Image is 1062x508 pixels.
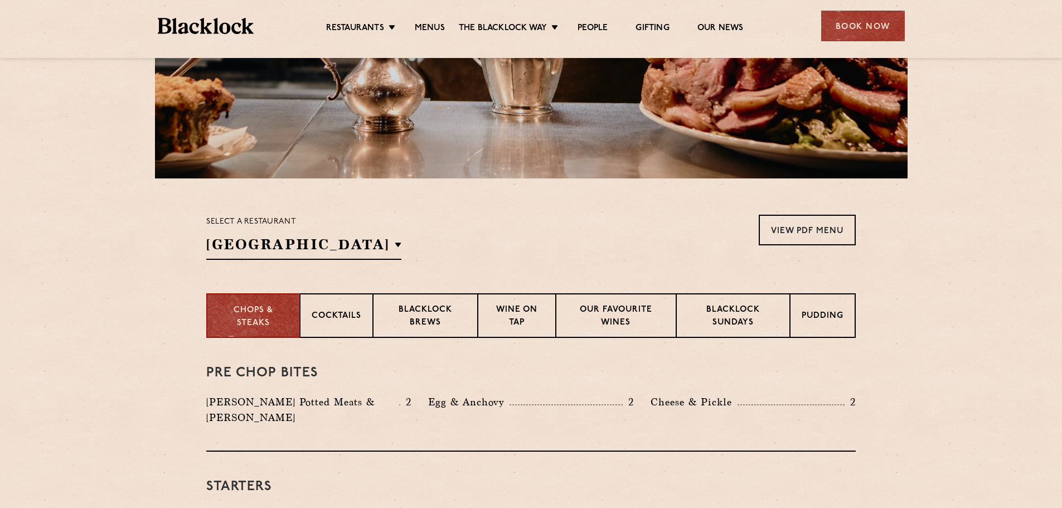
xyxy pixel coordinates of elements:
[206,394,399,425] p: [PERSON_NAME] Potted Meats & [PERSON_NAME]
[206,215,401,229] p: Select a restaurant
[568,304,664,330] p: Our favourite wines
[206,366,856,380] h3: Pre Chop Bites
[219,304,288,330] p: Chops & Steaks
[759,215,856,245] a: View PDF Menu
[578,23,608,35] a: People
[459,23,547,35] a: The Blacklock Way
[206,235,401,260] h2: [GEOGRAPHIC_DATA]
[845,395,856,409] p: 2
[312,310,361,324] p: Cocktails
[821,11,905,41] div: Book Now
[651,394,738,410] p: Cheese & Pickle
[206,480,856,494] h3: Starters
[400,395,411,409] p: 2
[802,310,843,324] p: Pudding
[489,304,544,330] p: Wine on Tap
[326,23,384,35] a: Restaurants
[688,304,778,330] p: Blacklock Sundays
[697,23,744,35] a: Our News
[623,395,634,409] p: 2
[428,394,510,410] p: Egg & Anchovy
[415,23,445,35] a: Menus
[385,304,466,330] p: Blacklock Brews
[636,23,669,35] a: Gifting
[158,18,254,34] img: BL_Textured_Logo-footer-cropped.svg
